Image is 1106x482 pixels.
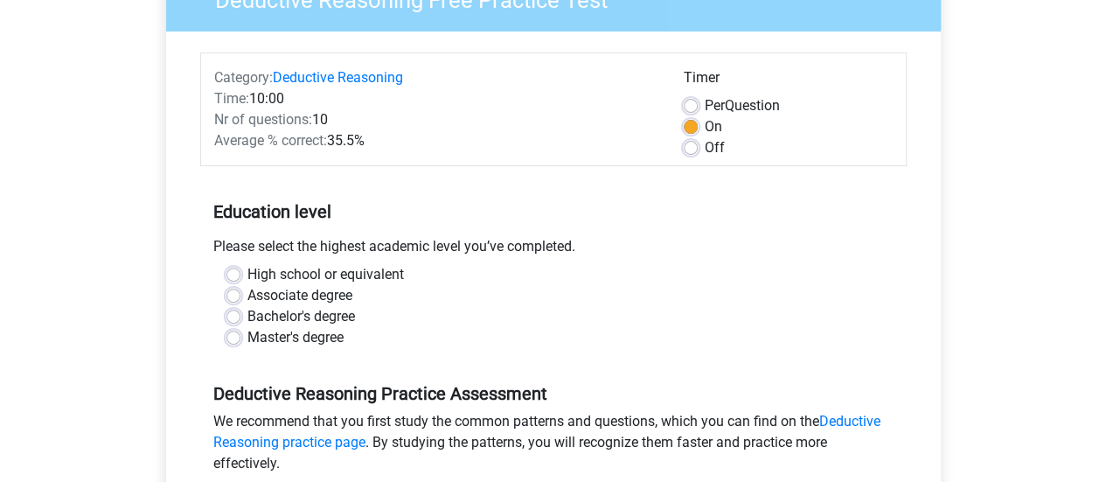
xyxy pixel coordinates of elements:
span: Time: [214,90,249,107]
span: Nr of questions: [214,111,312,128]
div: Please select the highest academic level you’ve completed. [200,236,907,264]
label: High school or equivalent [247,264,404,285]
div: 10:00 [201,88,671,109]
div: 10 [201,109,671,130]
a: Deductive Reasoning [273,69,403,86]
label: Off [705,137,725,158]
label: Master's degree [247,327,344,348]
label: Bachelor's degree [247,306,355,327]
h5: Deductive Reasoning Practice Assessment [213,383,894,404]
span: Per [705,97,725,114]
label: Question [705,95,780,116]
h5: Education level [213,194,894,229]
div: We recommend that you first study the common patterns and questions, which you can find on the . ... [200,411,907,481]
label: On [705,116,722,137]
label: Associate degree [247,285,352,306]
div: 35.5% [201,130,671,151]
span: Category: [214,69,273,86]
span: Average % correct: [214,132,327,149]
div: Timer [684,67,893,95]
